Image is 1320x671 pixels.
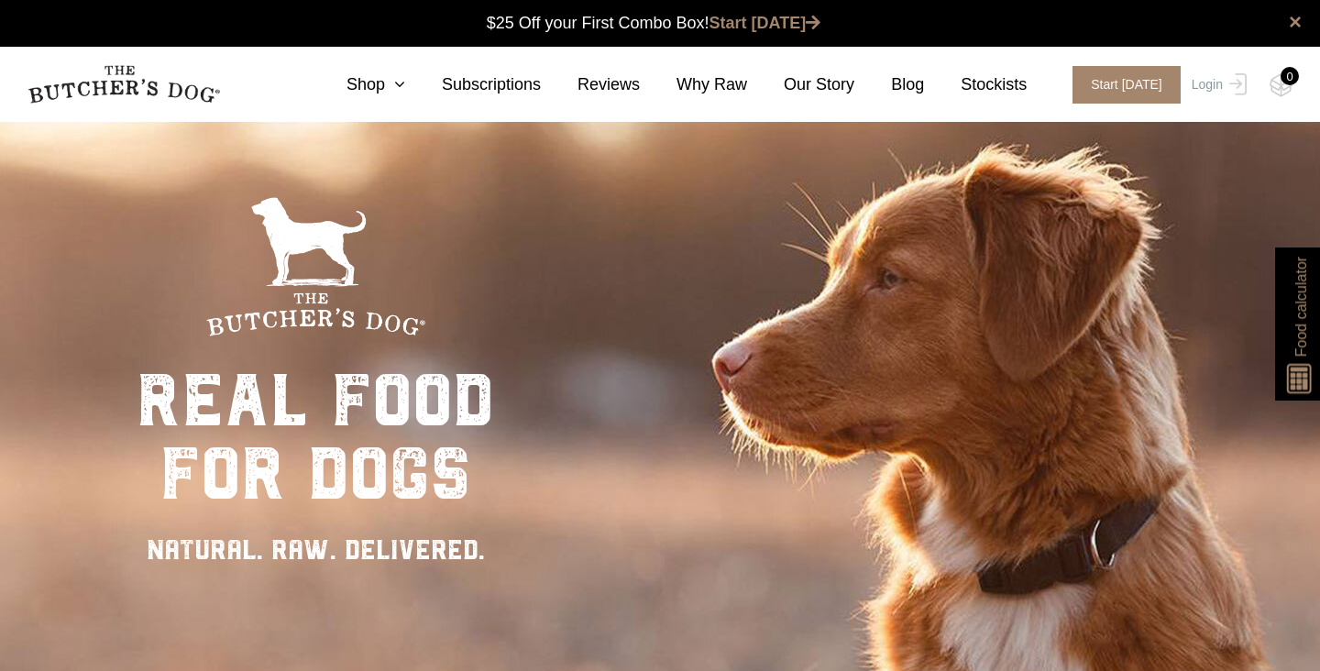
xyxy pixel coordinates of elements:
div: 0 [1281,67,1299,85]
a: Reviews [541,72,640,97]
a: Start [DATE] [1054,66,1187,104]
a: Start [DATE] [709,14,821,32]
div: NATURAL. RAW. DELIVERED. [137,529,494,570]
a: Why Raw [640,72,747,97]
a: Our Story [747,72,854,97]
img: TBD_Cart-Empty.png [1270,73,1292,97]
div: real food for dogs [137,364,494,511]
a: close [1289,11,1302,33]
a: Stockists [924,72,1027,97]
a: Subscriptions [405,72,541,97]
span: Start [DATE] [1072,66,1181,104]
a: Shop [310,72,405,97]
a: Login [1187,66,1247,104]
span: Food calculator [1290,257,1312,357]
a: Blog [854,72,924,97]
